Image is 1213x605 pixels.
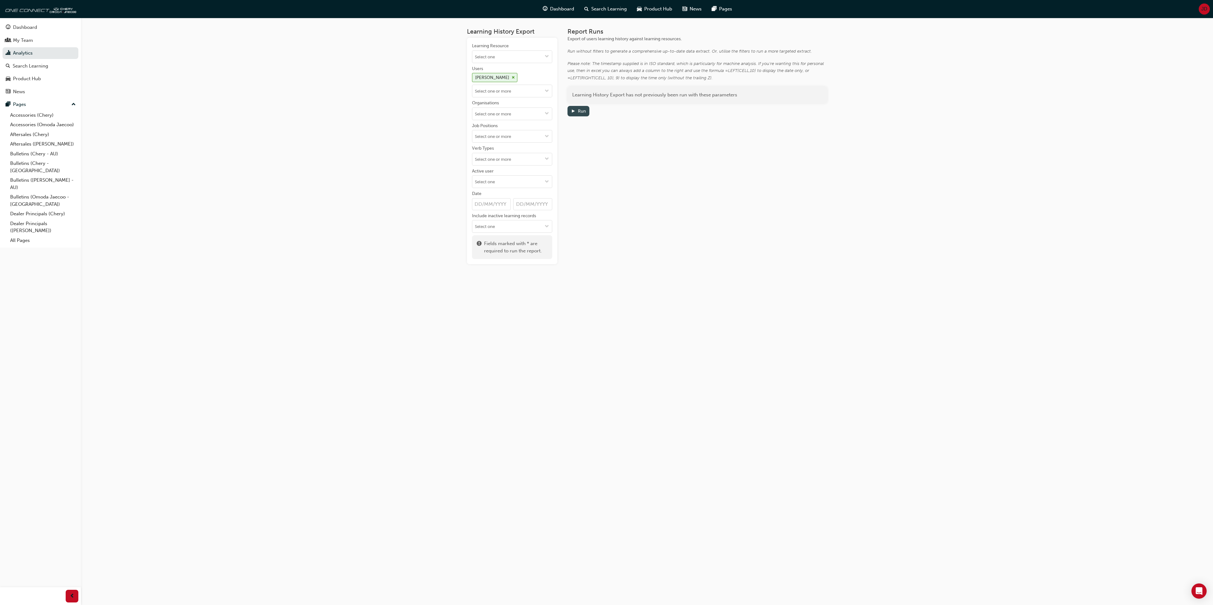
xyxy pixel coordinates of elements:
[472,130,552,142] input: Job Positionstoggle menu
[545,224,549,230] span: down-icon
[6,63,10,69] span: search-icon
[567,28,827,35] h3: Report Runs
[472,220,552,232] input: Include inactive learning recordstoggle menu
[542,176,552,188] button: toggle menu
[3,60,78,72] a: Search Learning
[591,5,627,13] span: Search Learning
[8,130,78,140] a: Aftersales (Chery)
[545,134,549,140] span: down-icon
[707,3,737,16] a: pages-iconPages
[472,43,509,49] div: Learning Resource
[472,145,494,152] div: Verb Types
[567,106,590,116] button: Run
[682,5,687,13] span: news-icon
[690,5,702,13] span: News
[13,101,26,108] div: Pages
[8,219,78,236] a: Dealer Principals ([PERSON_NAME])
[472,153,552,165] input: Verb Typestoggle menu
[472,123,498,129] div: Job Positions
[13,24,37,31] div: Dashboard
[538,3,579,16] a: guage-iconDashboard
[543,5,547,13] span: guage-icon
[6,38,10,43] span: people-icon
[472,51,552,63] input: Learning Resourcetoggle menu
[545,89,549,94] span: down-icon
[71,101,76,109] span: up-icon
[3,99,78,110] button: Pages
[545,179,549,185] span: down-icon
[542,51,552,63] button: toggle menu
[8,159,78,175] a: Bulletins (Chery - [GEOGRAPHIC_DATA])
[1201,5,1207,13] span: JD
[545,54,549,60] span: down-icon
[472,213,536,219] div: Include inactive learning records
[8,139,78,149] a: Aftersales ([PERSON_NAME])
[8,110,78,120] a: Accessories (Chery)
[1191,583,1207,599] div: Open Intercom Messenger
[677,3,707,16] a: news-iconNews
[8,192,78,209] a: Bulletins (Omoda Jaecoo - [GEOGRAPHIC_DATA])
[8,120,78,130] a: Accessories (Omoda Jaecoo)
[579,3,632,16] a: search-iconSearch Learning
[542,130,552,142] button: toggle menu
[637,5,642,13] span: car-icon
[542,220,552,232] button: toggle menu
[8,149,78,159] a: Bulletins (Chery - AU)
[467,28,557,35] h3: Learning History Export
[472,100,499,106] div: Organisations
[545,111,549,117] span: down-icon
[13,75,41,82] div: Product Hub
[550,5,574,13] span: Dashboard
[578,108,586,114] div: Run
[472,168,494,174] div: Active user
[6,76,10,82] span: car-icon
[513,198,552,210] input: Date
[719,5,732,13] span: Pages
[542,85,552,97] button: toggle menu
[6,89,10,95] span: news-icon
[8,209,78,219] a: Dealer Principals (Chery)
[542,153,552,165] button: toggle menu
[6,102,10,107] span: pages-icon
[3,35,78,46] a: My Team
[3,47,78,59] a: Analytics
[3,22,78,33] a: Dashboard
[477,240,482,254] span: exclaim-icon
[712,5,717,13] span: pages-icon
[545,157,549,162] span: down-icon
[472,85,552,97] input: Users[PERSON_NAME]cross-icontoggle menu
[472,66,483,72] div: Users
[6,25,10,30] span: guage-icon
[13,62,48,70] div: Search Learning
[8,236,78,245] a: All Pages
[567,48,827,55] div: Run without filters to generate a comprehensive up-to-date data extract. Or, utilise the filters ...
[567,36,682,42] span: Export of users learning history against learning resources.
[472,191,482,197] div: Date
[13,37,33,44] div: My Team
[6,50,10,56] span: chart-icon
[1199,3,1210,15] button: JD
[484,240,547,254] span: Fields marked with * are required to run the report.
[3,73,78,85] a: Product Hub
[475,74,509,81] div: [PERSON_NAME]
[567,87,827,103] div: Learning History Export has not previously been run with these parameters
[584,5,589,13] span: search-icon
[632,3,677,16] a: car-iconProduct Hub
[472,176,552,188] input: Active usertoggle menu
[3,20,78,99] button: DashboardMy TeamAnalyticsSearch LearningProduct HubNews
[8,175,78,192] a: Bulletins ([PERSON_NAME] - AU)
[567,60,827,82] div: Please note: The timestamp supplied is in ISO standard, which is particularly for machine analysi...
[644,5,672,13] span: Product Hub
[542,108,552,120] button: toggle menu
[13,88,25,95] div: News
[3,86,78,98] a: News
[472,108,552,120] input: Organisationstoggle menu
[472,198,511,210] input: Date
[571,109,575,114] span: play-icon
[70,592,75,600] span: prev-icon
[512,76,515,80] span: cross-icon
[3,3,76,15] img: oneconnect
